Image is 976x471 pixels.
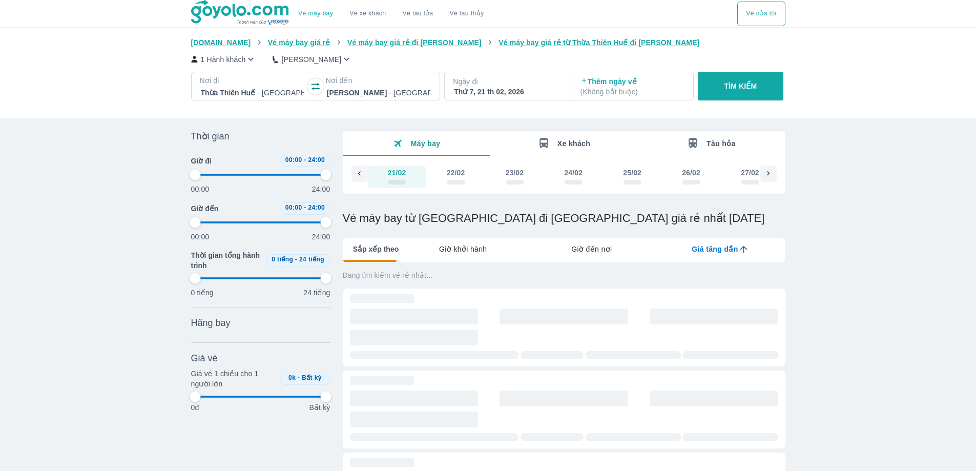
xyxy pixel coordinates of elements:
div: 24/02 [564,168,583,178]
p: Ngày đi [453,76,558,87]
a: Vé máy bay [298,10,333,17]
span: Tàu hỏa [707,139,736,148]
div: 25/02 [623,168,641,178]
div: 23/02 [506,168,524,178]
div: choose transportation mode [737,2,785,26]
p: 00:00 [191,232,210,242]
span: [DOMAIN_NAME] [191,38,251,47]
div: 22/02 [447,168,465,178]
span: 24:00 [308,204,325,211]
span: Máy bay [411,139,441,148]
button: TÌM KIẾM [698,72,783,100]
div: 27/02 [741,168,759,178]
div: Thứ 7, 21 th 02, 2026 [454,87,557,97]
span: Vé máy bay giá rẻ đi [PERSON_NAME] [347,38,482,47]
span: Vé máy bay giá rẻ [268,38,330,47]
span: Giờ khởi hành [439,244,487,254]
span: 0 tiếng [272,256,293,263]
span: Giờ đi [191,156,212,166]
p: 24:00 [312,232,330,242]
p: Bất kỳ [309,402,330,413]
span: 0k [288,374,296,381]
p: TÌM KIẾM [724,81,757,91]
h1: Vé máy bay từ [GEOGRAPHIC_DATA] đi [GEOGRAPHIC_DATA] giá rẻ nhất [DATE] [343,211,785,226]
button: Vé của tôi [737,2,785,26]
div: choose transportation mode [290,2,492,26]
p: 1 Hành khách [201,54,246,65]
a: Vé xe khách [349,10,386,17]
p: [PERSON_NAME] [281,54,341,65]
p: Giá vé 1 chiều cho 1 người lớn [191,368,276,389]
span: 24:00 [308,156,325,163]
p: 0đ [191,402,199,413]
span: - [298,374,300,381]
span: Giờ đến nơi [571,244,612,254]
span: 00:00 [285,204,302,211]
p: 00:00 [191,184,210,194]
button: 1 Hành khách [191,54,257,65]
div: 26/02 [682,168,700,178]
button: [PERSON_NAME] [273,54,352,65]
p: ( Không bắt buộc ) [580,87,684,97]
span: Sắp xếp theo [353,244,399,254]
span: 24 tiếng [299,256,324,263]
span: Thời gian [191,130,230,142]
span: Thời gian tổng hành trình [191,250,262,271]
span: - [304,156,306,163]
span: - [295,256,297,263]
p: 24 tiếng [303,288,330,298]
span: Bất kỳ [302,374,322,381]
nav: breadcrumb [191,37,785,48]
span: Vé máy bay giá rẻ từ Thừa Thiên Huế đi [PERSON_NAME] [499,38,699,47]
span: Hãng bay [191,317,231,329]
span: 00:00 [285,156,302,163]
p: Nơi đi [200,75,305,86]
p: Nơi đến [326,75,431,86]
button: Vé tàu thủy [441,2,492,26]
p: Đang tìm kiếm vé rẻ nhất... [343,270,785,280]
span: Giá tăng dần [692,244,738,254]
span: Xe khách [557,139,590,148]
p: 0 tiếng [191,288,214,298]
a: Vé tàu lửa [394,2,442,26]
span: Giờ đến [191,203,219,214]
span: Giá vé [191,352,218,364]
p: 24:00 [312,184,330,194]
span: - [304,204,306,211]
div: 21/02 [388,168,406,178]
p: Thêm ngày về [580,76,684,97]
div: lab API tabs example [399,238,784,260]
